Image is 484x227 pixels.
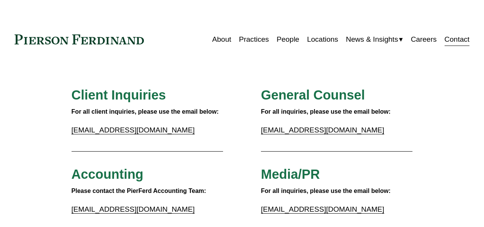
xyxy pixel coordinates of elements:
span: Client Inquiries [72,88,166,102]
a: [EMAIL_ADDRESS][DOMAIN_NAME] [261,205,384,213]
a: folder dropdown [346,32,403,47]
a: People [277,32,299,47]
span: News & Insights [346,33,398,46]
a: About [212,32,231,47]
a: Locations [307,32,338,47]
span: General Counsel [261,88,365,102]
strong: For all inquiries, please use the email below: [261,108,391,115]
span: Media/PR [261,167,320,181]
a: Careers [411,32,437,47]
a: Contact [445,32,470,47]
a: [EMAIL_ADDRESS][DOMAIN_NAME] [72,205,195,213]
strong: For all inquiries, please use the email below: [261,188,391,194]
span: Accounting [72,167,143,181]
a: [EMAIL_ADDRESS][DOMAIN_NAME] [261,126,384,134]
strong: For all client inquiries, please use the email below: [72,108,219,115]
a: [EMAIL_ADDRESS][DOMAIN_NAME] [72,126,195,134]
a: Practices [239,32,269,47]
strong: Please contact the PierFerd Accounting Team: [72,188,206,194]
